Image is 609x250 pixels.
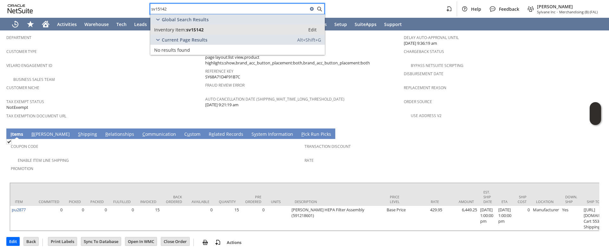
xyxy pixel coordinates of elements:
[219,199,236,204] div: Quantity
[141,131,178,138] a: Communication
[499,6,519,12] span: Feedback
[30,131,71,138] a: B[PERSON_NAME]
[12,207,26,213] a: pu2877
[205,54,401,66] span: page layout:list view,product highlights:show,brand_acc_button_placement:both,brand_acc_button_pl...
[105,131,108,137] span: R
[214,239,222,246] img: add-record.svg
[214,206,240,231] td: 15
[130,18,151,30] a: Leads
[10,131,12,137] span: I
[6,99,44,104] a: Tax Exempt Status
[537,3,598,10] span: [PERSON_NAME]
[501,199,508,204] div: ETA
[334,21,347,27] span: Setup
[414,199,439,204] div: Rate
[187,206,214,231] td: 0
[24,237,38,246] input: Back
[301,26,324,33] a: Edit:
[150,5,308,13] input: Search
[301,131,304,137] span: P
[8,18,23,30] a: Recent Records
[48,237,77,246] input: Print Labels
[113,18,130,30] a: Tech
[404,49,444,54] a: Chargeback Status
[224,240,244,245] a: Actions
[483,190,492,204] div: Est. Ship Date
[154,47,190,53] span: No results found
[38,18,53,30] a: Home
[560,206,582,231] td: Yes
[384,21,402,27] span: Support
[192,199,209,204] div: Available
[34,206,64,231] td: 0
[90,199,104,204] div: Packed
[183,131,202,138] a: Custom
[201,239,209,246] img: print.svg
[76,131,99,138] a: Shipping
[531,206,560,231] td: Manufacturer
[7,237,19,246] input: Edit
[404,35,459,40] a: Delay Auto-Approval Until
[404,99,432,104] a: Order Source
[6,139,12,144] img: Checked
[351,18,380,30] a: SuiteApps
[11,20,19,28] svg: Recent Records
[53,18,81,30] a: Activities
[565,194,577,204] div: Down. Ship
[212,131,214,137] span: e
[449,199,474,204] div: Amount
[187,131,190,137] span: u
[304,144,351,149] a: Transaction Discount
[290,206,385,231] td: [PERSON_NAME] HEPA Filter Assembly (591218601)
[113,199,131,204] div: Fulfilled
[497,206,513,231] td: [DATE] 1:00:00 pm
[78,131,81,137] span: S
[150,45,325,55] a: No results found
[84,21,109,27] span: Warehouse
[108,206,135,231] td: 0
[39,199,59,204] div: Committed
[142,131,145,137] span: C
[162,37,207,43] span: Current Page Results
[205,74,240,80] span: SY68A71D4F91B7C
[186,27,204,33] span: sv15142
[207,131,245,138] a: Related Records
[205,82,245,88] a: Fraud Review Error
[166,194,182,204] div: Back Ordered
[250,131,295,138] a: System Information
[6,104,28,110] span: NotExempt
[64,206,86,231] td: 0
[404,85,446,90] a: Replacement reason
[6,85,39,90] a: Customer Niche
[11,166,33,171] a: Promotion
[404,71,443,76] a: Disbursement Date
[518,194,527,204] div: Ship Cost
[154,27,186,33] span: Inventory Item:
[355,21,377,27] span: SuiteApps
[23,18,38,30] div: Shortcuts
[104,131,136,138] a: Relationships
[8,4,33,13] svg: logo
[150,24,325,35] a: Inventory Item:sv15142Edit:
[411,113,442,118] a: Use Address V2
[125,237,157,246] input: Open In WMC
[295,199,380,204] div: Description
[69,199,81,204] div: Picked
[557,10,558,14] span: -
[42,20,49,28] svg: Home
[240,206,266,231] td: 0
[385,206,409,231] td: Base Price
[409,206,444,231] td: 429.95
[57,21,77,27] span: Activities
[537,10,555,14] span: Sylvane Inc
[297,37,321,43] span: Alt+Shift+G
[18,158,69,163] a: Enable Item Line Shipping
[590,114,601,125] span: Oracle Guided Learning Widget. To move around, please hold and drag
[536,199,556,204] div: Location
[300,131,333,138] a: Pick Run Picks
[161,237,189,246] input: Close Order
[513,206,531,231] td: 0
[444,206,479,231] td: 6,449.25
[404,40,437,46] span: [DATE] 9:36:19 am
[31,131,34,137] span: B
